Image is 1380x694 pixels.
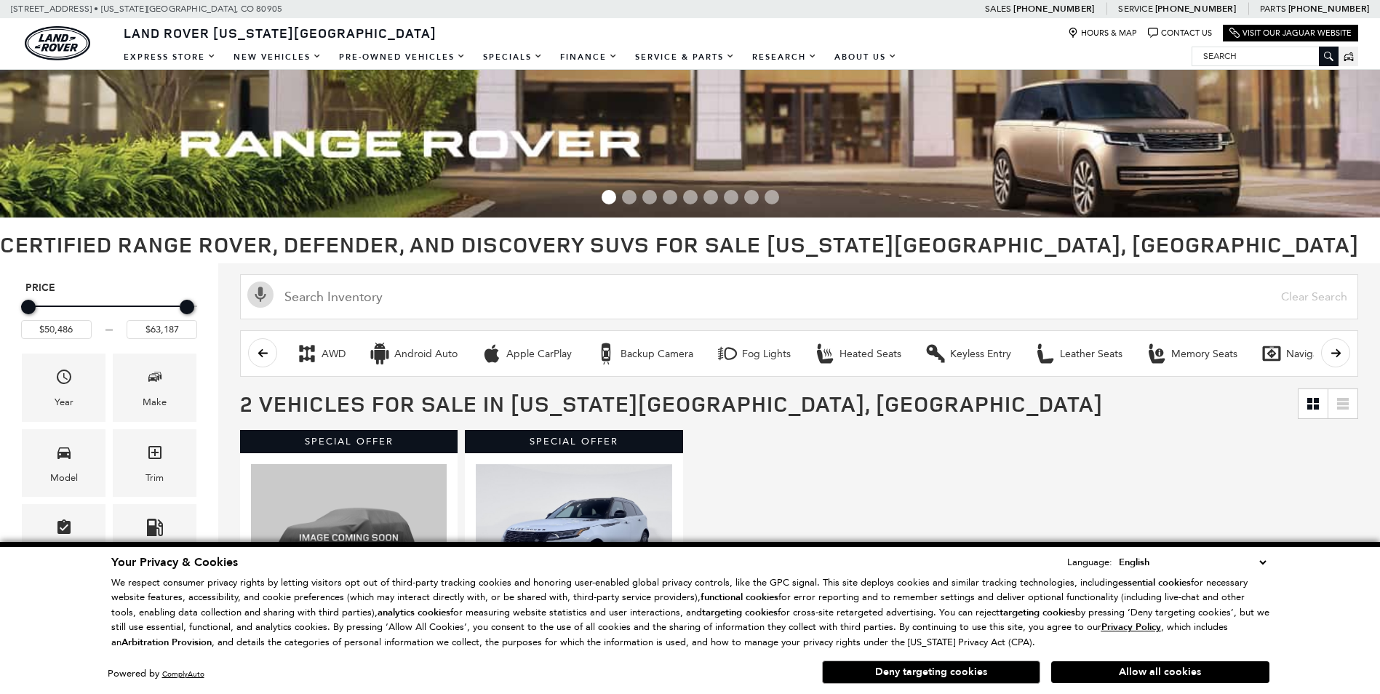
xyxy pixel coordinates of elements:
span: Trim [146,440,164,470]
a: Visit Our Jaguar Website [1229,28,1352,39]
div: Navigation System [1286,348,1372,361]
a: [PHONE_NUMBER] [1155,3,1236,15]
div: Apple CarPlay [481,343,503,364]
div: FueltypeFueltype [113,504,196,572]
a: Research [743,44,826,70]
span: Go to slide 1 [602,190,616,204]
a: Finance [551,44,626,70]
button: Heated SeatsHeated Seats [806,338,909,369]
a: EXPRESS STORE [115,44,225,70]
a: [STREET_ADDRESS] • [US_STATE][GEOGRAPHIC_DATA], CO 80905 [11,4,282,14]
span: Features [55,515,73,545]
span: Model [55,440,73,470]
span: Make [146,364,164,394]
div: Make [143,394,167,410]
h5: Price [25,282,193,295]
p: We respect consumer privacy rights by letting visitors opt out of third-party tracking cookies an... [111,575,1269,650]
span: Go to slide 8 [744,190,759,204]
div: Price [21,295,197,339]
span: Go to slide 4 [663,190,677,204]
span: Go to slide 7 [724,190,738,204]
div: Model [50,470,78,486]
img: 2025 Land Rover Range Rover Evoque S [251,464,447,611]
div: Keyless Entry [950,348,1011,361]
div: Special Offer [240,430,458,453]
span: Go to slide 3 [642,190,657,204]
strong: essential cookies [1118,576,1191,589]
a: About Us [826,44,906,70]
div: AWD [322,348,346,361]
div: Powered by [108,669,204,679]
button: Memory SeatsMemory Seats [1138,338,1245,369]
a: [PHONE_NUMBER] [1013,3,1094,15]
div: TrimTrim [113,429,196,497]
input: Minimum [21,320,92,339]
button: Deny targeting cookies [822,661,1040,684]
div: Backup Camera [595,343,617,364]
div: Backup Camera [621,348,693,361]
div: ModelModel [22,429,105,497]
div: AWD [296,343,318,364]
div: FeaturesFeatures [22,504,105,572]
div: MakeMake [113,354,196,421]
button: Apple CarPlayApple CarPlay [473,338,580,369]
button: Allow all cookies [1051,661,1269,683]
svg: Click to toggle on voice search [247,282,274,308]
div: Leather Seats [1060,348,1122,361]
img: 2025 Land Rover Range Rover Velar Dynamic SE [476,464,671,611]
a: ComplyAuto [162,669,204,679]
div: Leather Seats [1034,343,1056,364]
a: Service & Parts [626,44,743,70]
div: Heated Seats [814,343,836,364]
div: Heated Seats [839,348,901,361]
a: Specials [474,44,551,70]
div: Fog Lights [717,343,738,364]
span: Sales [985,4,1011,14]
div: Year [55,394,73,410]
span: Your Privacy & Cookies [111,554,238,570]
a: [PHONE_NUMBER] [1288,3,1369,15]
div: Android Auto [369,343,391,364]
div: Navigation System [1261,343,1283,364]
button: Android AutoAndroid Auto [361,338,466,369]
span: Go to slide 6 [703,190,718,204]
input: Search [1192,47,1338,65]
div: Memory Seats [1146,343,1168,364]
nav: Main Navigation [115,44,906,70]
span: Service [1118,4,1152,14]
a: Privacy Policy [1101,621,1161,632]
div: Keyless Entry [925,343,946,364]
input: Search Inventory [240,274,1358,319]
button: scroll right [1321,338,1350,367]
button: Backup CameraBackup Camera [587,338,701,369]
div: YearYear [22,354,105,421]
span: Go to slide 9 [765,190,779,204]
div: Minimum Price [21,300,36,314]
a: Pre-Owned Vehicles [330,44,474,70]
a: New Vehicles [225,44,330,70]
span: Year [55,364,73,394]
a: Hours & Map [1068,28,1137,39]
div: Trim [145,470,164,486]
strong: analytics cookies [378,606,450,619]
div: Language: [1067,557,1112,567]
strong: functional cookies [701,591,778,604]
a: Land Rover [US_STATE][GEOGRAPHIC_DATA] [115,24,445,41]
input: Maximum [127,320,197,339]
strong: targeting cookies [702,606,778,619]
u: Privacy Policy [1101,621,1161,634]
img: Land Rover [25,26,90,60]
strong: targeting cookies [1000,606,1075,619]
div: Maximum Price [180,300,194,314]
span: 2 Vehicles for Sale in [US_STATE][GEOGRAPHIC_DATA], [GEOGRAPHIC_DATA] [240,388,1103,418]
div: Apple CarPlay [506,348,572,361]
strong: Arbitration Provision [121,636,212,649]
div: Special Offer [465,430,682,453]
a: Contact Us [1148,28,1212,39]
span: Go to slide 5 [683,190,698,204]
a: land-rover [25,26,90,60]
button: Leather SeatsLeather Seats [1026,338,1130,369]
button: scroll left [248,338,277,367]
button: Navigation SystemNavigation System [1253,338,1380,369]
span: Fueltype [146,515,164,545]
